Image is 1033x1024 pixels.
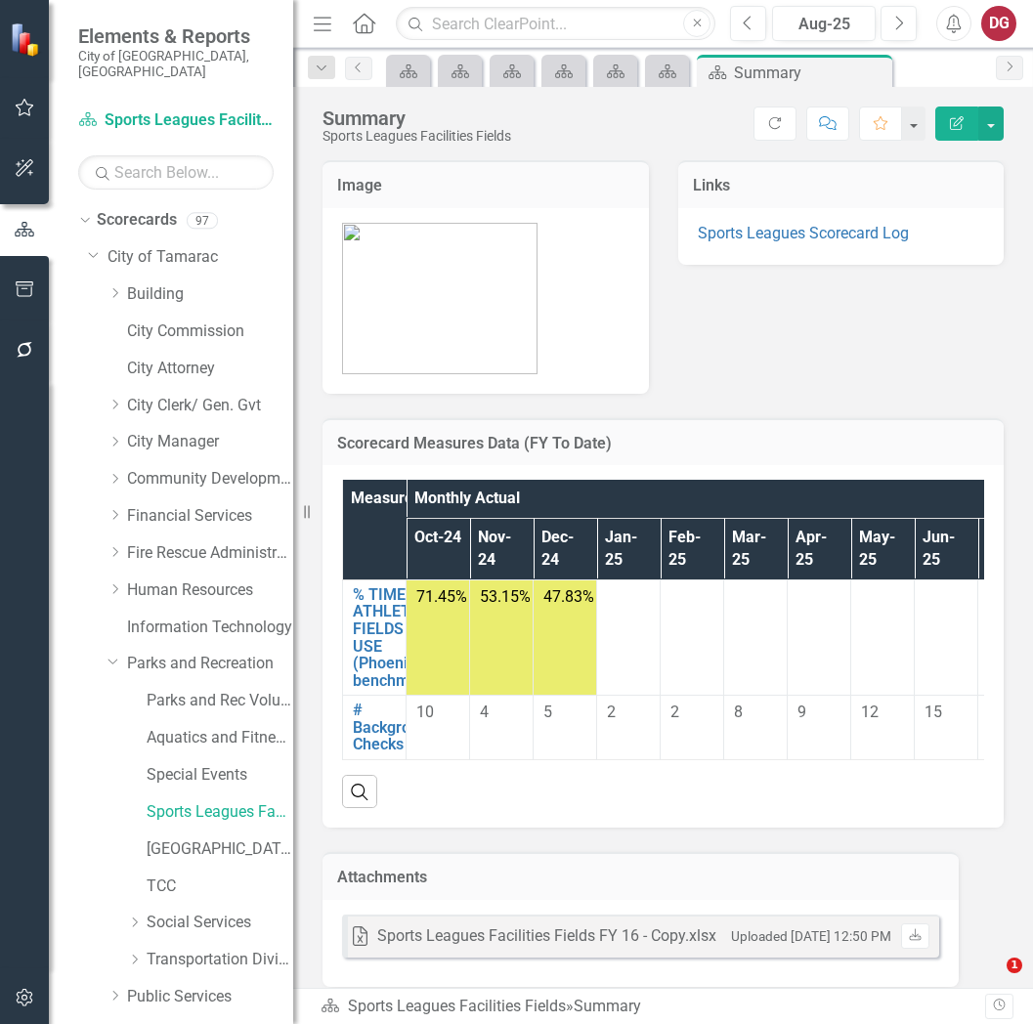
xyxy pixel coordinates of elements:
div: 97 [187,212,218,229]
a: Parks and Recreation [127,653,293,675]
h3: Image [337,177,634,194]
h3: Links [693,177,990,194]
small: Uploaded [DATE] 12:50 PM [731,928,891,944]
div: Sports Leagues Facilities Fields FY 16 - Copy.xlsx [377,925,716,948]
span: 47.83% [543,587,594,606]
span: 12 [861,703,879,721]
a: Special Events [147,764,293,787]
a: Financial Services [127,505,293,528]
span: 53.15% [480,587,531,606]
span: 9 [797,703,806,721]
div: Sports Leagues Facilities Fields [323,129,511,144]
span: 2 [607,703,616,721]
a: Sports Leagues Facilities Fields [147,801,293,824]
span: Elements & Reports [78,24,274,48]
a: Transportation Division [147,949,293,971]
span: 4 [480,703,489,721]
small: City of [GEOGRAPHIC_DATA], [GEOGRAPHIC_DATA] [78,48,274,80]
a: TCC [147,875,293,898]
a: % TIME ATHLETIC FIELDS IN USE (Phoenix benchmark) [353,586,438,690]
a: Building [127,283,293,306]
img: ClearPoint Strategy [10,22,44,57]
a: City Commission [127,320,293,343]
a: Information Technology [127,617,293,639]
a: Human Resources [127,579,293,602]
a: Fire Rescue Administration [127,542,293,565]
td: Double-Click to Edit Right Click for Context Menu [343,579,407,696]
td: Double-Click to Edit Right Click for Context Menu [343,696,407,760]
a: Public Services [127,986,293,1008]
a: Aquatics and Fitness Center [147,727,293,749]
span: 8 [734,703,743,721]
a: City Manager [127,431,293,453]
span: 2 [670,703,679,721]
a: Scorecards [97,209,177,232]
a: City Attorney [127,358,293,380]
a: Sports Leagues Facilities Fields [348,997,566,1015]
span: 10 [416,703,434,721]
a: # Background Checks [353,702,437,753]
a: City Clerk/ Gen. Gvt [127,395,293,417]
span: 71.45% [416,587,467,606]
span: 15 [925,703,942,721]
input: Search ClearPoint... [396,7,715,41]
span: 5 [543,703,552,721]
a: Community Development [127,468,293,491]
a: Sports Leagues Scorecard Log [698,224,909,242]
a: Parks and Rec Volunteers [147,690,293,712]
span: 1 [1007,958,1022,973]
a: [GEOGRAPHIC_DATA] [147,838,293,861]
button: DG [981,6,1016,41]
div: Summary [574,997,641,1015]
h3: Scorecard Measures Data (FY To Date) [337,435,989,452]
div: Aug-25 [779,13,869,36]
div: Summary [323,107,511,129]
iframe: Intercom live chat [967,958,1013,1004]
div: Summary [734,61,887,85]
h3: Attachments [337,869,944,886]
a: City of Tamarac [108,246,293,269]
div: » [321,996,985,1018]
a: Sports Leagues Facilities Fields [78,109,274,132]
a: Social Services [147,912,293,934]
button: Aug-25 [772,6,876,41]
input: Search Below... [78,155,274,190]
